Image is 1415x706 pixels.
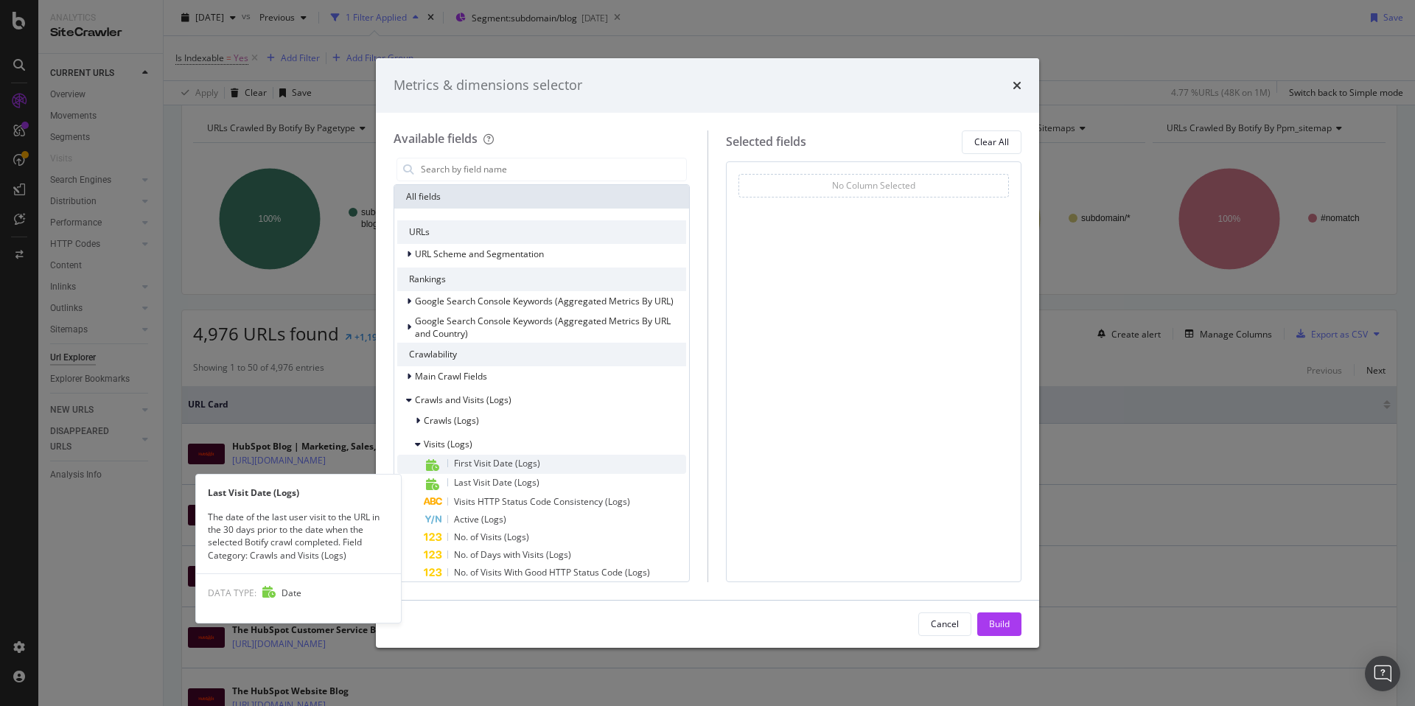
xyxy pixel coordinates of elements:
[419,158,686,181] input: Search by field name
[376,58,1039,648] div: modal
[196,486,401,499] div: Last Visit Date (Logs)
[196,511,401,562] div: The date of the last user visit to the URL in the 30 days prior to the date when the selected Bot...
[454,476,539,489] span: Last Visit Date (Logs)
[424,414,479,427] span: Crawls (Logs)
[424,438,472,450] span: Visits (Logs)
[454,513,506,525] span: Active (Logs)
[454,531,529,543] span: No. of Visits (Logs)
[931,618,959,630] div: Cancel
[918,612,971,636] button: Cancel
[974,136,1009,148] div: Clear All
[454,566,650,579] span: No. of Visits With Good HTTP Status Code (Logs)
[832,179,915,192] div: No Column Selected
[397,343,686,366] div: Crawlability
[1013,76,1021,95] div: times
[397,268,686,291] div: Rankings
[415,248,544,260] span: URL Scheme and Segmentation
[397,220,686,244] div: URLs
[989,618,1010,630] div: Build
[977,612,1021,636] button: Build
[454,457,540,469] span: First Visit Date (Logs)
[415,295,674,307] span: Google Search Console Keywords (Aggregated Metrics By URL)
[1365,656,1400,691] div: Open Intercom Messenger
[962,130,1021,154] button: Clear All
[726,133,806,150] div: Selected fields
[454,548,571,561] span: No. of Days with Visits (Logs)
[454,495,630,508] span: Visits HTTP Status Code Consistency (Logs)
[415,315,671,340] span: Google Search Console Keywords (Aggregated Metrics By URL and Country)
[415,394,511,406] span: Crawls and Visits (Logs)
[415,370,487,382] span: Main Crawl Fields
[394,130,478,147] div: Available fields
[394,76,582,95] div: Metrics & dimensions selector
[394,185,689,209] div: All fields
